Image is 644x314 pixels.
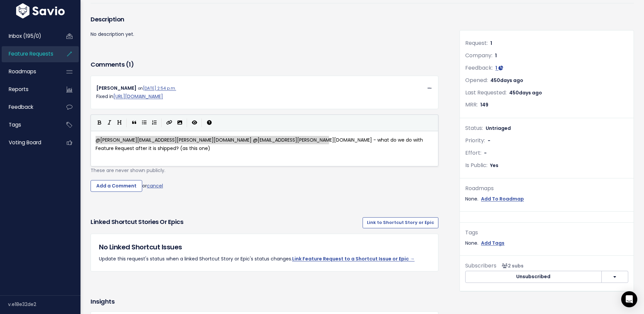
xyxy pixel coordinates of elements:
[2,99,56,115] a: Feedback
[91,30,438,38] p: No description yet.
[9,139,41,146] span: Voting Board
[490,40,492,47] span: 1
[465,262,496,269] span: Subscribers
[14,3,66,18] img: logo-white.9d6f32f41409.svg
[519,89,542,96] span: days ago
[175,118,185,128] button: Import an image
[104,118,114,128] button: Italic
[8,296,80,313] div: v.e18e32de2
[465,271,602,283] button: Unsubscribed
[91,180,142,192] input: Add a Comment
[621,291,637,307] div: Open Intercom Messenger
[499,262,524,269] span: 2 subs
[9,103,33,110] span: Feedback
[114,118,124,128] button: Heading
[490,77,523,84] span: 450
[465,184,628,193] div: Roadmaps
[2,135,56,150] a: Voting Board
[9,121,21,128] span: Tags
[91,180,438,192] div: or
[465,52,492,59] span: Company:
[161,119,162,127] i: |
[129,118,139,128] button: Quote
[99,242,430,252] h5: No Linked Shortcut Issues
[147,182,163,189] a: cancel
[2,82,56,97] a: Reports
[490,162,498,169] span: Yes
[149,118,159,128] button: Numbered List
[465,89,506,96] span: Last Requested:
[363,217,438,228] a: Link to Shortcut Story or Epic
[96,137,424,152] span: @[PERSON_NAME][EMAIL_ADDRESS][PERSON_NAME][DOMAIN_NAME] @[EMAIL_ADDRESS][PERSON_NAME][DOMAIN_NAME...
[495,65,497,71] span: 1
[204,118,214,128] button: Markdown Guide
[9,32,41,40] span: Inbox (195/0)
[190,118,200,128] button: Toggle Preview
[126,119,127,127] i: |
[465,239,628,247] div: None.
[480,101,488,108] span: 149
[139,118,149,128] button: Generic List
[2,46,56,62] a: Feature Requests
[9,50,53,57] span: Feature Requests
[2,28,56,44] a: Inbox (195/0)
[96,92,433,101] p: Fixed in
[465,149,481,157] span: Effort:
[465,124,483,132] span: Status:
[128,60,131,69] span: 1
[495,52,497,59] span: 1
[9,86,29,93] span: Reports
[91,297,114,306] h3: Insights
[9,68,36,75] span: Roadmaps
[465,161,487,169] span: Is Public:
[465,195,628,203] div: None.
[488,137,490,144] span: -
[465,76,488,84] span: Opened:
[484,150,487,156] span: -
[509,89,542,96] span: 450
[2,64,56,79] a: Roadmaps
[91,15,438,24] h3: Description
[138,86,176,91] span: on
[143,86,176,91] a: [DATE] 2:54 p.m.
[481,239,504,247] a: Add Tags
[465,137,485,144] span: Priority:
[500,77,523,84] span: days ago
[91,217,183,228] h3: Linked Shortcut Stories or Epics
[465,64,493,72] span: Feedback:
[486,125,511,132] span: Untriaged
[495,65,503,71] a: 1
[292,255,415,262] a: Link Feature Request to a Shortcut Issue or Epic →
[99,255,430,263] p: Update this request's status when a linked Shortcut Story or Epic's status changes.
[2,117,56,133] a: Tags
[202,119,202,127] i: |
[96,85,137,91] span: [PERSON_NAME]
[465,39,488,47] span: Request:
[113,93,163,100] a: [URL][DOMAIN_NAME]
[94,118,104,128] button: Bold
[465,228,628,238] div: Tags
[481,195,524,203] a: Add To Roadmap
[465,101,478,108] span: MRR:
[91,60,438,69] h3: Comments ( )
[164,118,175,128] button: Create Link
[91,167,165,174] span: These are never shown publicly.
